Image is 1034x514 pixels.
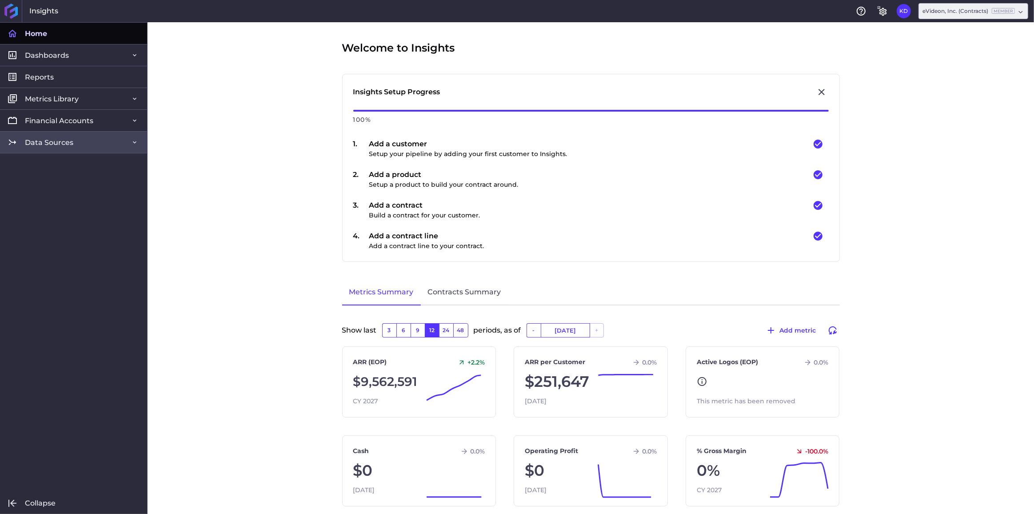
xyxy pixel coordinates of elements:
[453,323,468,337] button: 48
[457,447,485,455] div: 0.0 %
[411,323,425,337] button: 9
[454,358,485,366] div: +2.2 %
[697,357,758,367] a: Active Logos (EOP)
[800,358,828,366] div: 0.0 %
[25,51,69,60] span: Dashboards
[25,72,54,82] span: Reports
[342,323,840,346] div: Show last periods, as of
[525,370,657,393] div: $251,647
[369,241,484,251] p: Add a contract line to your contract.
[369,169,519,189] div: Add a product
[342,280,421,305] a: Metrics Summary
[541,324,590,337] input: Select Date
[353,370,485,393] div: $9,562,591
[525,357,585,367] a: ARR per Customer
[25,116,93,125] span: Financial Accounts
[697,459,829,482] div: 0%
[353,169,369,189] div: 2 .
[425,323,439,337] button: 12
[25,29,47,38] span: Home
[854,4,868,18] button: Help
[369,139,567,159] div: Add a customer
[875,4,890,18] button: General Settings
[629,447,657,455] div: 0.0 %
[353,112,829,128] div: 100 %
[525,459,657,482] div: $0
[922,7,1015,15] div: eVideon, Inc. (Contracts)
[25,498,56,508] span: Collapse
[25,94,79,104] span: Metrics Library
[353,200,369,220] div: 3 .
[527,323,541,337] button: -
[697,446,747,456] a: % Gross Margin
[396,323,411,337] button: 6
[762,323,820,337] button: Add metric
[439,323,453,337] button: 24
[369,180,519,189] p: Setup a product to build your contract around.
[992,8,1015,14] ins: Member
[792,447,828,455] div: -100.0 %
[918,3,1028,19] div: Dropdown select
[353,446,369,456] a: Cash
[25,138,73,147] span: Data Sources
[369,149,567,159] p: Setup your pipeline by adding your first customer to Insights.
[629,358,657,366] div: 0.0 %
[382,323,396,337] button: 3
[353,231,369,251] div: 4 .
[369,200,480,220] div: Add a contract
[369,211,480,220] p: Build a contract for your customer.
[421,280,508,305] a: Contracts Summary
[525,446,578,456] a: Operating Profit
[353,139,369,159] div: 1 .
[353,357,387,367] a: ARR (EOP)
[897,4,911,18] button: User Menu
[697,397,829,406] div: This metric has been removed
[342,40,455,56] span: Welcome to Insights
[814,85,829,99] button: Close
[353,87,440,97] div: Insights Setup Progress
[353,459,485,482] div: $0
[369,231,484,251] div: Add a contract line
